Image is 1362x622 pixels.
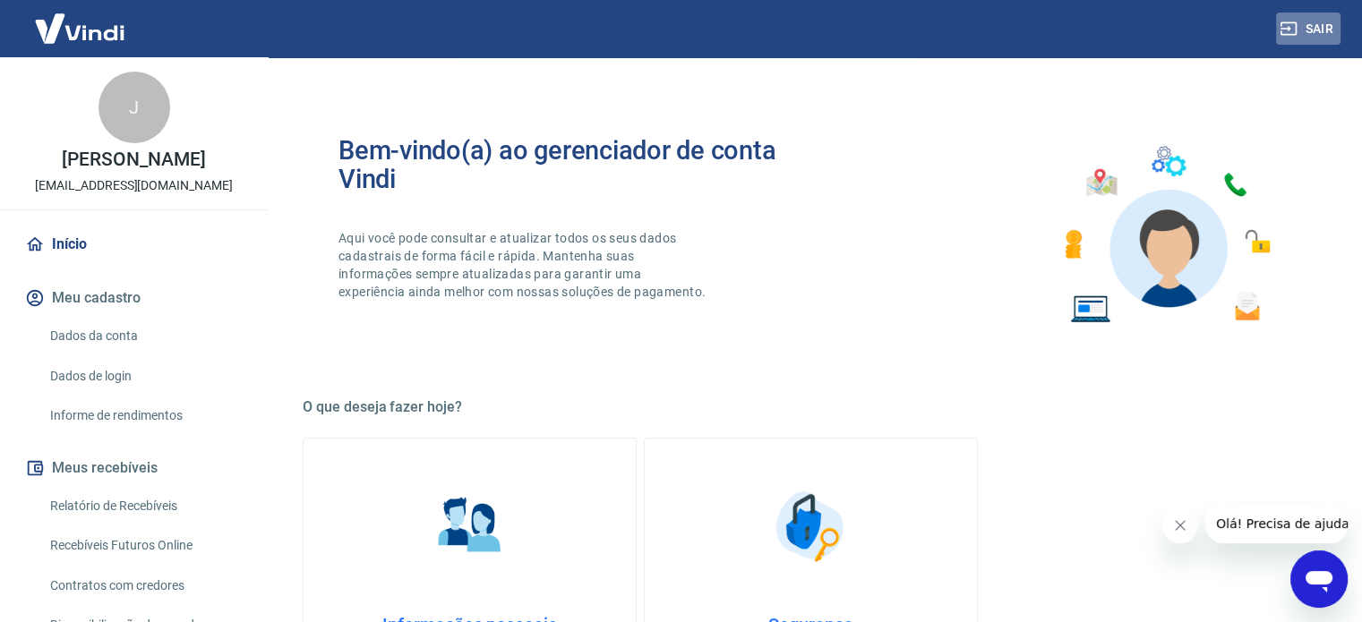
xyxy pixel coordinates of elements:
[1162,507,1198,543] iframe: Fechar mensagem
[43,318,246,354] a: Dados da conta
[43,527,246,564] a: Recebíveis Futuros Online
[21,278,246,318] button: Meu cadastro
[303,398,1319,416] h5: O que deseja fazer hoje?
[1290,550,1348,608] iframe: Botão para abrir a janela de mensagens
[99,72,170,143] div: J
[767,481,856,571] img: Segurança
[11,13,150,27] span: Olá! Precisa de ajuda?
[43,358,246,395] a: Dados de login
[338,229,709,301] p: Aqui você pode consultar e atualizar todos os seus dados cadastrais de forma fácil e rápida. Mant...
[43,567,246,604] a: Contratos com credores
[35,176,233,195] p: [EMAIL_ADDRESS][DOMAIN_NAME]
[338,136,811,193] h2: Bem-vindo(a) ao gerenciador de conta Vindi
[43,397,246,434] a: Informe de rendimentos
[21,1,138,55] img: Vindi
[425,481,515,571] img: Informações pessoais
[1276,13,1341,46] button: Sair
[21,448,246,488] button: Meus recebíveis
[1049,136,1283,334] img: Imagem de um avatar masculino com diversos icones exemplificando as funcionalidades do gerenciado...
[21,225,246,264] a: Início
[43,488,246,524] a: Relatório de Recebíveis
[1205,504,1348,543] iframe: Mensagem da empresa
[62,150,205,169] p: [PERSON_NAME]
